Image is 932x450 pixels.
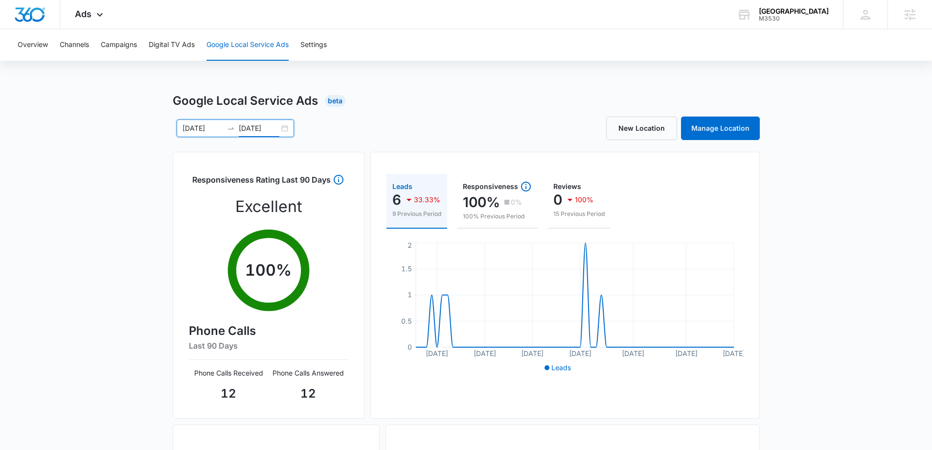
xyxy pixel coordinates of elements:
[408,290,412,299] tspan: 1
[553,192,562,208] p: 0
[401,264,412,273] tspan: 1.5
[675,349,697,357] tspan: [DATE]
[553,183,605,190] div: Reviews
[408,241,412,249] tspan: 2
[551,363,571,372] span: Leads
[723,349,745,357] tspan: [DATE]
[173,92,318,110] h1: Google Local Service Ads
[239,123,279,134] input: End date
[622,349,644,357] tspan: [DATE]
[269,368,348,378] p: Phone Calls Answered
[463,181,532,192] div: Responsiveness
[300,29,327,61] button: Settings
[189,368,269,378] p: Phone Calls Received
[414,196,440,203] p: 33.33%
[245,259,292,282] p: 100 %
[192,174,331,191] h3: Responsiveness Rating Last 90 Days
[759,7,829,15] div: account name
[473,349,496,357] tspan: [DATE]
[575,196,593,203] p: 100%
[189,385,269,403] p: 12
[149,29,195,61] button: Digital TV Ads
[189,340,348,352] h6: Last 90 Days
[463,212,532,221] p: 100% Previous Period
[606,117,677,140] a: New Location
[101,29,137,61] button: Campaigns
[235,195,302,218] p: Excellent
[392,210,441,218] p: 9 Previous Period
[681,117,760,140] a: Manage Location
[553,210,605,218] p: 15 Previous Period
[401,317,412,325] tspan: 0.5
[568,349,591,357] tspan: [DATE]
[426,349,448,357] tspan: [DATE]
[227,124,235,132] span: swap-right
[227,124,235,132] span: to
[206,29,289,61] button: Google Local Service Ads
[75,9,91,19] span: Ads
[182,123,223,134] input: Start date
[269,385,348,403] p: 12
[392,183,441,190] div: Leads
[521,349,544,357] tspan: [DATE]
[759,15,829,22] div: account id
[408,343,412,351] tspan: 0
[325,95,345,107] div: Beta
[511,199,522,206] p: 0%
[18,29,48,61] button: Overview
[60,29,89,61] button: Channels
[189,322,348,340] h4: Phone Calls
[392,192,401,208] p: 6
[463,194,500,210] p: 100%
